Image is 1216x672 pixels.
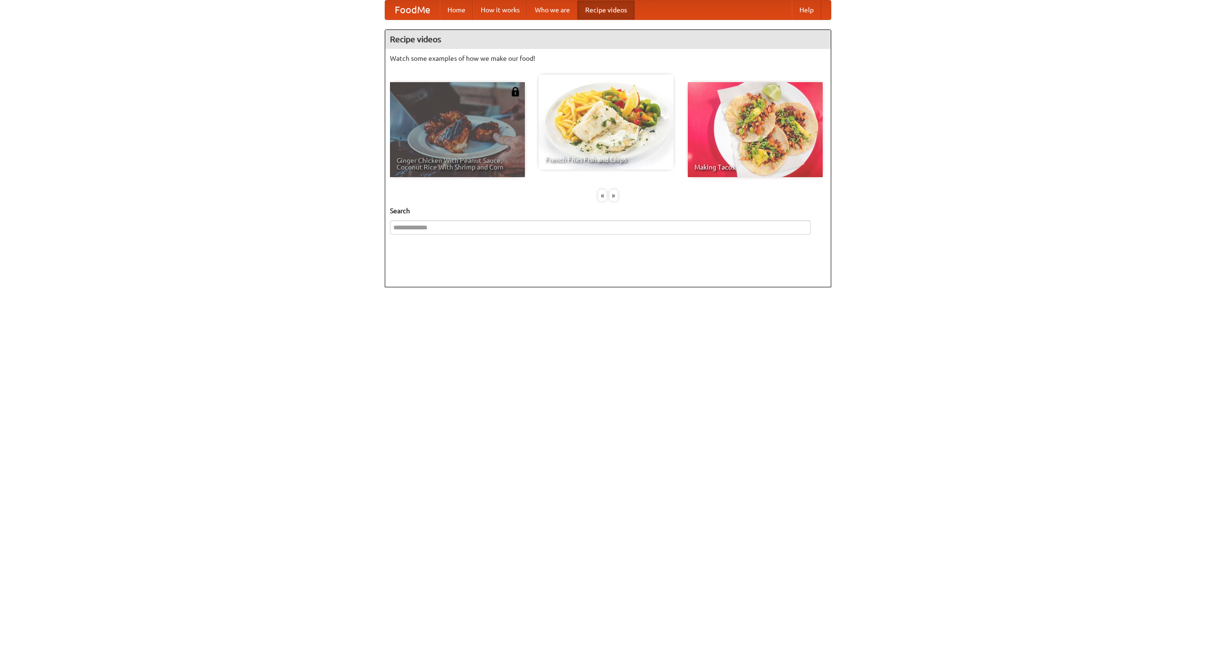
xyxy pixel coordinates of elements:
span: Making Tacos [694,164,816,170]
p: Watch some examples of how we make our food! [390,54,826,63]
a: Who we are [527,0,578,19]
a: French Fries Fish and Chips [539,75,674,170]
a: FoodMe [385,0,440,19]
a: Recipe videos [578,0,635,19]
h4: Recipe videos [385,30,831,49]
a: Home [440,0,473,19]
a: Help [792,0,821,19]
span: French Fries Fish and Chips [545,156,667,163]
a: How it works [473,0,527,19]
div: » [609,189,618,201]
a: Making Tacos [688,82,823,177]
img: 483408.png [511,87,520,96]
div: « [598,189,607,201]
h5: Search [390,206,826,216]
